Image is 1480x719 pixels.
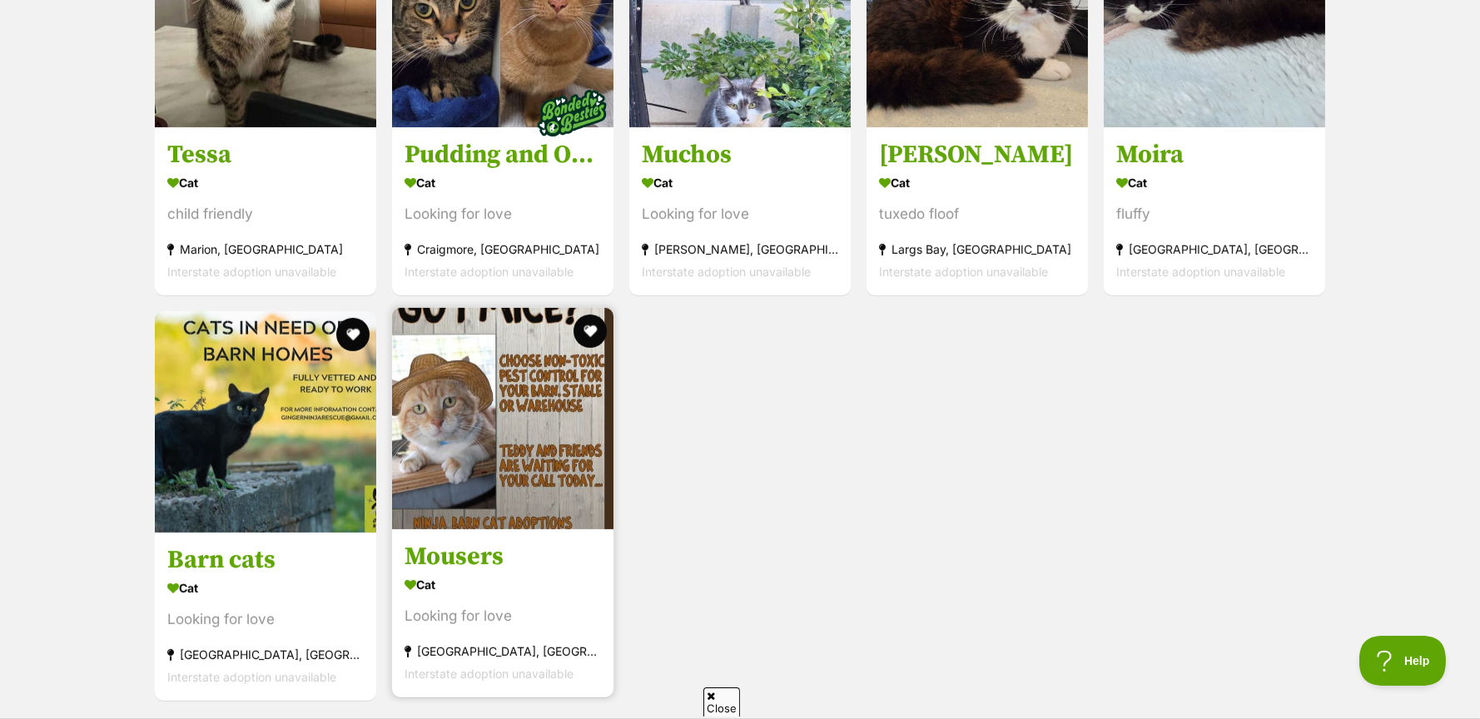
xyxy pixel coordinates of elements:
[405,573,601,597] div: Cat
[879,139,1075,171] h3: [PERSON_NAME]
[405,265,574,279] span: Interstate adoption unavailable
[155,311,376,533] img: Barn cats
[167,544,364,576] h3: Barn cats
[530,72,613,155] img: bonded besties
[336,318,370,351] button: favourite
[1116,171,1313,195] div: Cat
[405,139,601,171] h3: Pudding and Oscar
[703,687,740,717] span: Close
[155,126,376,295] a: Tessa Cat child friendly Marion, [GEOGRAPHIC_DATA] Interstate adoption unavailable favourite
[642,265,811,279] span: Interstate adoption unavailable
[167,139,364,171] h3: Tessa
[1359,636,1447,686] iframe: Help Scout Beacon - Open
[1116,265,1285,279] span: Interstate adoption unavailable
[167,171,364,195] div: Cat
[879,203,1075,226] div: tuxedo floof
[392,528,613,697] a: Mousers Cat Looking for love [GEOGRAPHIC_DATA], [GEOGRAPHIC_DATA] Interstate adoption unavailable...
[405,238,601,260] div: Craigmore, [GEOGRAPHIC_DATA]
[642,238,838,260] div: [PERSON_NAME], [GEOGRAPHIC_DATA]
[167,576,364,600] div: Cat
[392,126,613,295] a: Pudding and Oscar Cat Looking for love Craigmore, [GEOGRAPHIC_DATA] Interstate adoption unavailab...
[867,126,1088,295] a: [PERSON_NAME] Cat tuxedo floof Largs Bay, [GEOGRAPHIC_DATA] Interstate adoption unavailable favou...
[405,203,601,226] div: Looking for love
[155,532,376,701] a: Barn cats Cat Looking for love [GEOGRAPHIC_DATA], [GEOGRAPHIC_DATA] Interstate adoption unavailab...
[1116,238,1313,260] div: [GEOGRAPHIC_DATA], [GEOGRAPHIC_DATA]
[879,238,1075,260] div: Largs Bay, [GEOGRAPHIC_DATA]
[879,171,1075,195] div: Cat
[405,541,601,573] h3: Mousers
[167,265,336,279] span: Interstate adoption unavailable
[1116,203,1313,226] div: fluffy
[574,315,607,348] button: favourite
[405,640,601,662] div: [GEOGRAPHIC_DATA], [GEOGRAPHIC_DATA]
[405,171,601,195] div: Cat
[405,667,574,681] span: Interstate adoption unavailable
[642,139,838,171] h3: Muchos
[879,265,1048,279] span: Interstate adoption unavailable
[167,238,364,260] div: Marion, [GEOGRAPHIC_DATA]
[1116,139,1313,171] h3: Moira
[405,605,601,627] div: Looking for love
[167,670,336,684] span: Interstate adoption unavailable
[392,308,613,529] img: Mousers
[642,203,838,226] div: Looking for love
[167,608,364,631] div: Looking for love
[167,203,364,226] div: child friendly
[642,171,838,195] div: Cat
[629,126,851,295] a: Muchos Cat Looking for love [PERSON_NAME], [GEOGRAPHIC_DATA] Interstate adoption unavailable favo...
[167,643,364,666] div: [GEOGRAPHIC_DATA], [GEOGRAPHIC_DATA]
[1104,126,1325,295] a: Moira Cat fluffy [GEOGRAPHIC_DATA], [GEOGRAPHIC_DATA] Interstate adoption unavailable favourite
